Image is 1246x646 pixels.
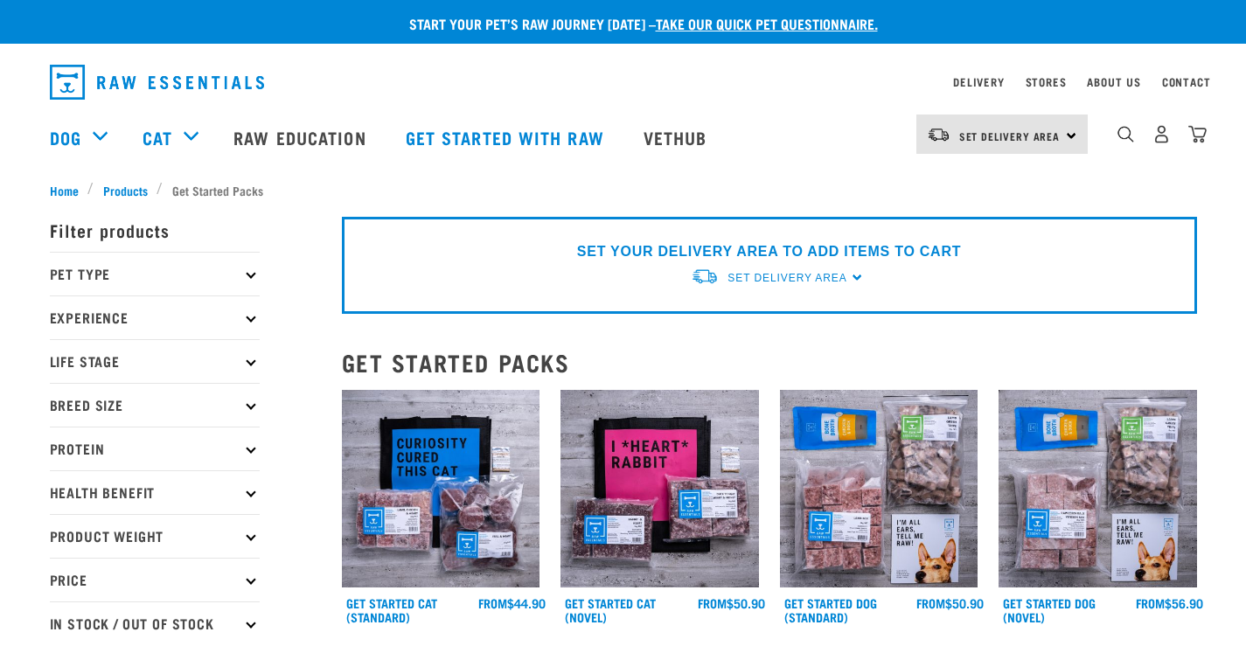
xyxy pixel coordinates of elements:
[346,600,437,620] a: Get Started Cat (Standard)
[388,102,626,172] a: Get started with Raw
[342,390,540,588] img: Assortment Of Raw Essential Products For Cats Including, Blue And Black Tote Bag With "Curiosity ...
[1162,79,1211,85] a: Contact
[50,208,260,252] p: Filter products
[50,601,260,645] p: In Stock / Out Of Stock
[478,596,546,610] div: $44.90
[216,102,387,172] a: Raw Education
[50,339,260,383] p: Life Stage
[916,596,984,610] div: $50.90
[577,241,961,262] p: SET YOUR DELIVERY AREA TO ADD ITEMS TO CART
[727,272,846,284] span: Set Delivery Area
[1003,600,1096,620] a: Get Started Dog (Novel)
[36,58,1211,107] nav: dropdown navigation
[50,181,1197,199] nav: breadcrumbs
[656,19,878,27] a: take our quick pet questionnaire.
[565,600,656,620] a: Get Started Cat (Novel)
[999,390,1197,588] img: NSP Dog Novel Update
[959,133,1061,139] span: Set Delivery Area
[927,127,950,142] img: van-moving.png
[560,390,759,588] img: Assortment Of Raw Essential Products For Cats Including, Pink And Black Tote Bag With "I *Heart* ...
[103,181,148,199] span: Products
[50,252,260,295] p: Pet Type
[50,181,79,199] span: Home
[342,349,1197,376] h2: Get Started Packs
[1026,79,1067,85] a: Stores
[50,558,260,601] p: Price
[698,600,727,606] span: FROM
[1188,125,1207,143] img: home-icon@2x.png
[780,390,978,588] img: NSP Dog Standard Update
[50,65,264,100] img: Raw Essentials Logo
[626,102,729,172] a: Vethub
[691,267,719,286] img: van-moving.png
[50,383,260,427] p: Breed Size
[916,600,945,606] span: FROM
[1136,596,1203,610] div: $56.90
[50,181,88,199] a: Home
[143,124,172,150] a: Cat
[953,79,1004,85] a: Delivery
[50,295,260,339] p: Experience
[784,600,877,620] a: Get Started Dog (Standard)
[1136,600,1165,606] span: FROM
[50,427,260,470] p: Protein
[478,600,507,606] span: FROM
[1087,79,1140,85] a: About Us
[94,181,157,199] a: Products
[50,514,260,558] p: Product Weight
[50,124,81,150] a: Dog
[1117,126,1134,142] img: home-icon-1@2x.png
[1152,125,1171,143] img: user.png
[698,596,765,610] div: $50.90
[50,470,260,514] p: Health Benefit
